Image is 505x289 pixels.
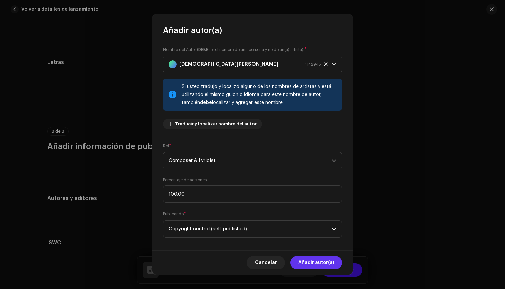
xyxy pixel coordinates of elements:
[175,117,257,131] span: Traducir y localizar nombre del autor
[179,56,278,73] strong: [DEMOGRAPHIC_DATA][PERSON_NAME]
[182,83,337,107] div: Si usted tradujo y localizó alguno de los nombres de artistas y está utilizando el mismo guion o ...
[163,185,342,203] input: Ingrese el porcentaje de acciones
[332,221,336,237] div: dropdown trigger
[332,56,336,73] div: dropdown trigger
[198,48,208,52] strong: DEBE
[332,152,336,169] div: dropdown trigger
[169,56,332,73] span: Cristian Diaz
[163,46,304,53] small: Nombre del Autor ( ser el nombre de una persona y no de un(a) artista).
[163,177,207,183] label: Porcentaje de acciones
[305,56,321,73] span: 1142945
[200,100,212,105] strong: debe
[163,25,222,36] span: Añadir autor(a)
[255,256,277,269] span: Cancelar
[298,256,334,269] span: Añadir autor(a)
[290,256,342,269] button: Añadir autor(a)
[247,256,285,269] button: Cancelar
[169,221,332,237] span: Copyright control (self-published)
[163,119,262,129] button: Traducir y localizar nombre del autor
[163,143,169,149] small: Rol
[163,211,184,218] small: Publicando
[169,152,332,169] span: Composer & Lyricist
